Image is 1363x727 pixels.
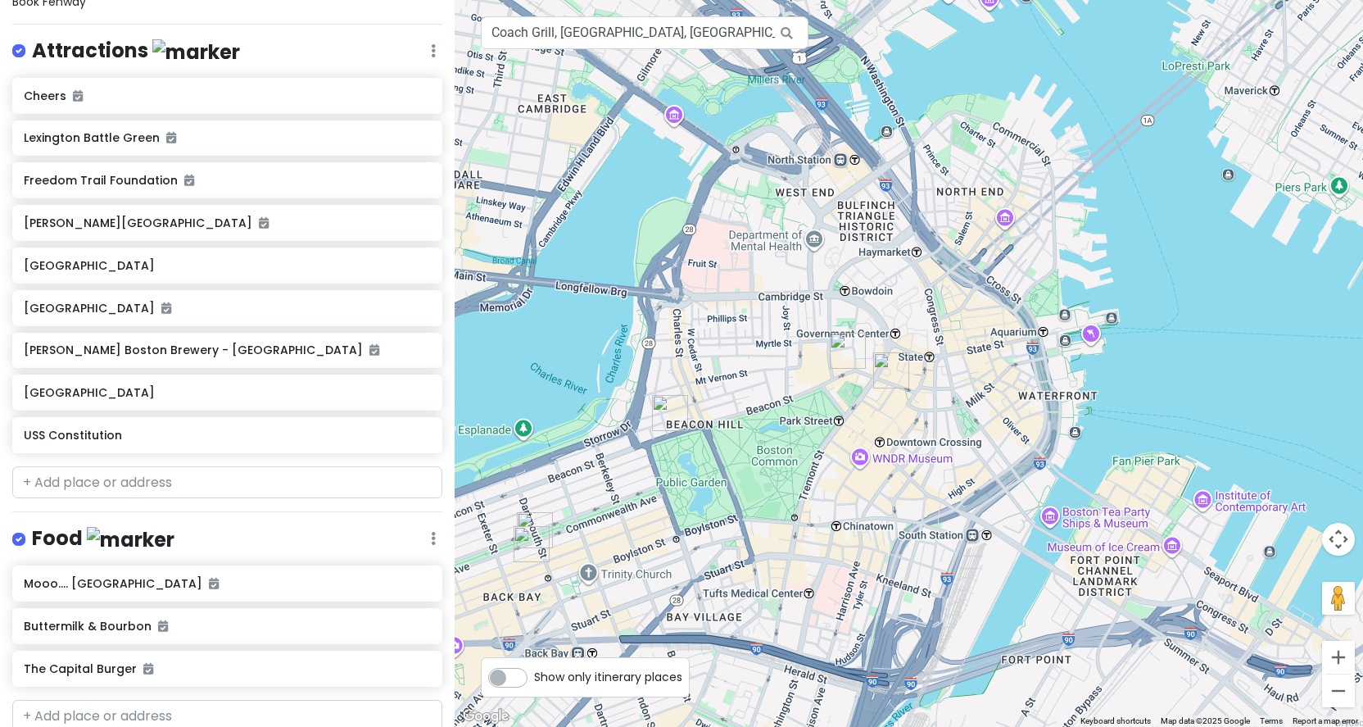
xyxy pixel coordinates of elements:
i: Added to itinerary [184,175,194,186]
h6: Freedom Trail Foundation [24,173,430,188]
h6: [GEOGRAPHIC_DATA] [24,258,430,273]
i: Added to itinerary [158,620,168,632]
div: Buttermilk & Bourbon [517,512,553,548]
h6: Cheers [24,89,430,103]
img: marker [152,39,240,65]
i: Added to itinerary [161,302,171,314]
h6: Lexington Battle Green [24,130,430,145]
button: Map camera controls [1322,523,1355,556]
i: Added to itinerary [369,344,379,356]
div: Cheers [652,395,688,431]
i: Added to itinerary [209,578,219,589]
button: Zoom out [1322,675,1355,707]
button: Keyboard shortcuts [1080,716,1151,727]
i: Added to itinerary [166,132,176,143]
a: Report a map error [1293,716,1358,725]
input: + Add place or address [12,466,442,499]
div: Freedom Trail Foundation [873,352,909,388]
a: Open this area in Google Maps (opens a new window) [459,706,513,727]
h6: USS Constitution [24,428,430,443]
h6: Mooo.... [GEOGRAPHIC_DATA] [24,576,430,591]
img: Google [459,706,513,727]
input: Search a place [481,16,808,49]
i: Added to itinerary [143,663,153,675]
span: Show only itinerary places [534,668,682,686]
h6: The Capital Burger [24,661,430,676]
a: Terms (opens in new tab) [1260,716,1283,725]
h4: Attractions [32,38,240,65]
i: Added to itinerary [73,90,83,102]
h6: [PERSON_NAME][GEOGRAPHIC_DATA] [24,216,430,230]
i: Added to itinerary [259,217,269,229]
h4: Food [32,525,174,552]
span: Map data ©2025 Google [1161,716,1250,725]
div: Mooo.... Beacon Hill [830,333,866,369]
h6: [PERSON_NAME] Boston Brewery - [GEOGRAPHIC_DATA] [24,343,430,357]
button: Zoom in [1322,641,1355,674]
div: The Capital Burger [514,526,550,562]
button: Drag Pegman onto the map to open Street View [1322,582,1355,615]
h6: Buttermilk & Bourbon [24,619,430,634]
h6: [GEOGRAPHIC_DATA] [24,301,430,316]
h6: [GEOGRAPHIC_DATA] [24,385,430,400]
img: marker [87,527,174,552]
